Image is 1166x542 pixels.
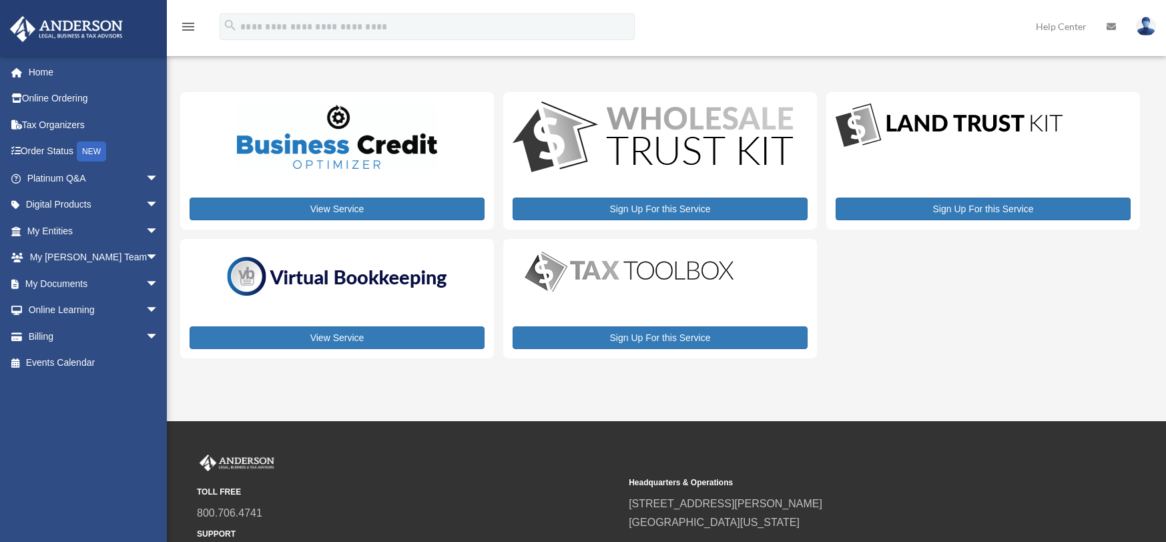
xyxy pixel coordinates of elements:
[9,111,179,138] a: Tax Organizers
[9,218,179,244] a: My Entitiesarrow_drop_down
[145,218,172,245] span: arrow_drop_down
[9,165,179,192] a: Platinum Q&Aarrow_drop_down
[9,350,179,376] a: Events Calendar
[145,192,172,219] span: arrow_drop_down
[190,198,485,220] a: View Service
[9,138,179,166] a: Order StatusNEW
[9,297,179,324] a: Online Learningarrow_drop_down
[9,323,179,350] a: Billingarrow_drop_down
[145,297,172,324] span: arrow_drop_down
[513,326,808,349] a: Sign Up For this Service
[629,476,1051,490] small: Headquarters & Operations
[513,101,793,176] img: WS-Trust-Kit-lgo-1.jpg
[513,198,808,220] a: Sign Up For this Service
[9,192,172,218] a: Digital Productsarrow_drop_down
[77,142,106,162] div: NEW
[513,248,746,295] img: taxtoolbox_new-1.webp
[629,498,822,509] a: [STREET_ADDRESS][PERSON_NAME]
[145,323,172,350] span: arrow_drop_down
[629,517,800,528] a: [GEOGRAPHIC_DATA][US_STATE]
[180,19,196,35] i: menu
[9,244,179,271] a: My [PERSON_NAME] Teamarrow_drop_down
[836,198,1131,220] a: Sign Up For this Service
[197,527,619,541] small: SUPPORT
[197,507,262,519] a: 800.706.4741
[1136,17,1156,36] img: User Pic
[197,455,277,472] img: Anderson Advisors Platinum Portal
[6,16,127,42] img: Anderson Advisors Platinum Portal
[145,165,172,192] span: arrow_drop_down
[9,59,179,85] a: Home
[145,244,172,272] span: arrow_drop_down
[197,485,619,499] small: TOLL FREE
[836,101,1063,150] img: LandTrust_lgo-1.jpg
[145,270,172,298] span: arrow_drop_down
[9,85,179,112] a: Online Ordering
[180,23,196,35] a: menu
[9,270,179,297] a: My Documentsarrow_drop_down
[223,18,238,33] i: search
[190,326,485,349] a: View Service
